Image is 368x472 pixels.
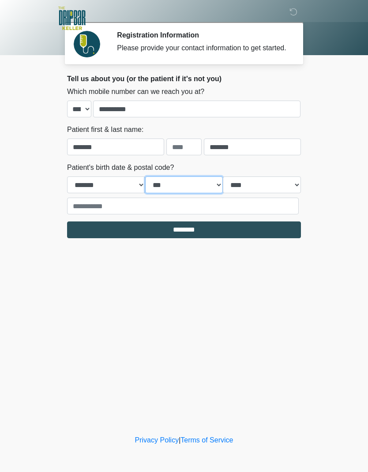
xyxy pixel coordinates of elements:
[135,436,179,444] a: Privacy Policy
[67,75,301,83] h2: Tell us about you (or the patient if it's not you)
[74,31,100,57] img: Agent Avatar
[117,43,288,53] div: Please provide your contact information to get started.
[67,124,143,135] label: Patient first & last name:
[179,436,180,444] a: |
[58,7,86,30] img: The DRIPBaR - Keller Logo
[67,162,174,173] label: Patient's birth date & postal code?
[67,86,204,97] label: Which mobile number can we reach you at?
[180,436,233,444] a: Terms of Service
